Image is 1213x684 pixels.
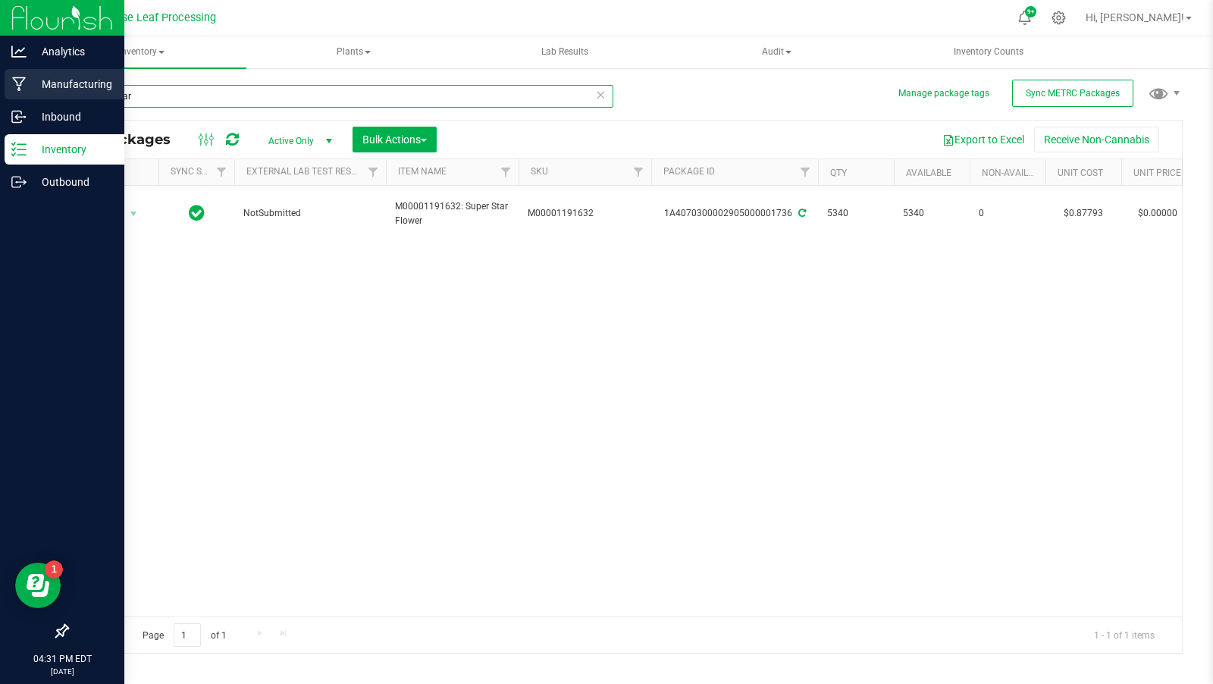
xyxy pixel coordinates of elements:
[27,173,118,191] p: Outbound
[36,36,246,68] a: Inventory
[1027,9,1034,15] span: 9+
[528,206,642,221] span: M00001191632
[1034,127,1159,152] button: Receive Non-Cannabis
[494,159,519,185] a: Filter
[67,85,613,108] input: Search Package ID, Item Name, SKU, Lot or Part Number...
[11,77,27,92] inline-svg: Manufacturing
[93,11,216,24] span: Purpose Leaf Processing
[361,159,386,185] a: Filter
[898,87,989,100] button: Manage package tags
[27,140,118,158] p: Inventory
[460,36,670,68] a: Lab Results
[626,159,651,185] a: Filter
[1012,80,1133,107] button: Sync METRC Packages
[353,127,437,152] button: Bulk Actions
[595,85,606,105] span: Clear
[27,42,118,61] p: Analytics
[130,623,239,647] span: Page of 1
[11,109,27,124] inline-svg: Inbound
[362,133,427,146] span: Bulk Actions
[672,36,882,68] a: Audit
[1133,168,1181,178] a: Unit Price
[830,168,847,178] a: Qty
[1026,88,1120,99] span: Sync METRC Packages
[11,174,27,190] inline-svg: Outbound
[171,166,229,177] a: Sync Status
[531,166,548,177] a: SKU
[79,131,186,148] span: All Packages
[649,206,820,221] div: 1A4070300002905000001736
[827,206,885,221] span: 5340
[174,623,201,647] input: 1
[793,159,818,185] a: Filter
[979,206,1036,221] span: 0
[243,206,377,221] span: NotSubmitted
[27,108,118,126] p: Inbound
[1045,186,1121,242] td: $0.87793
[906,168,951,178] a: Available
[521,45,609,58] span: Lab Results
[903,206,961,221] span: 5340
[249,37,457,67] span: Plants
[932,127,1034,152] button: Export to Excel
[796,208,806,218] span: Sync from Compliance System
[883,36,1093,68] a: Inventory Counts
[7,666,118,677] p: [DATE]
[398,166,447,177] a: Item Name
[209,159,234,185] a: Filter
[1086,11,1184,24] span: Hi, [PERSON_NAME]!
[248,36,458,68] a: Plants
[7,652,118,666] p: 04:31 PM EDT
[1130,202,1185,224] span: $0.00000
[982,168,1049,178] a: Non-Available
[15,563,61,608] iframe: Resource center
[124,203,143,224] span: select
[1049,11,1068,25] div: Manage settings
[672,37,881,67] span: Audit
[27,75,118,93] p: Manufacturing
[1058,168,1103,178] a: Unit Cost
[11,142,27,157] inline-svg: Inventory
[11,44,27,59] inline-svg: Analytics
[663,166,715,177] a: Package ID
[395,199,509,228] span: M00001191632: Super Star Flower
[246,166,365,177] a: External Lab Test Result
[45,560,63,579] iframe: Resource center unread badge
[1082,623,1167,646] span: 1 - 1 of 1 items
[189,202,205,224] span: In Sync
[933,45,1044,58] span: Inventory Counts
